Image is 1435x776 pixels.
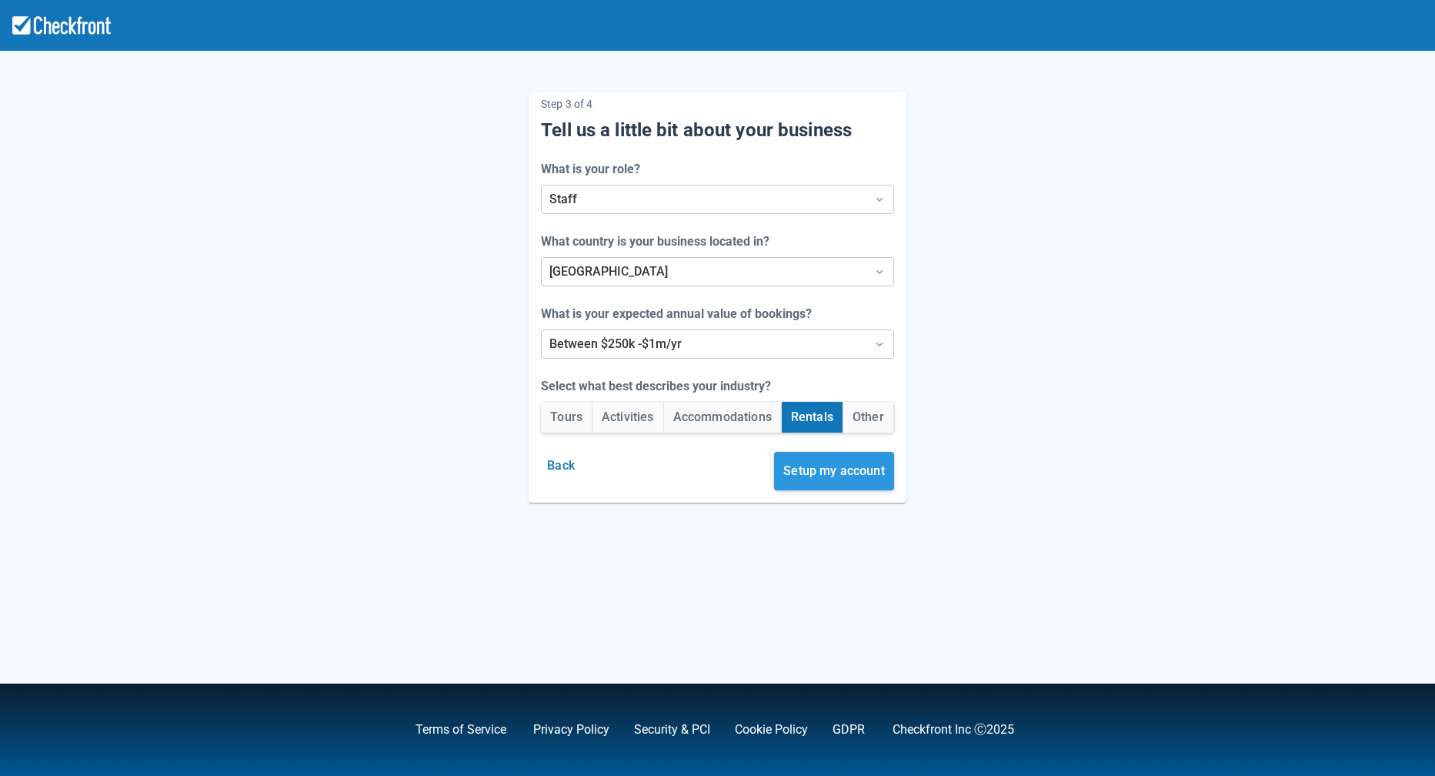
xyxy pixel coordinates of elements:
[415,722,506,737] a: Terms of Service
[774,452,894,490] button: Setup my account
[782,402,843,433] button: Rentals
[893,722,1014,737] a: Checkfront Inc Ⓒ2025
[664,402,781,433] button: Accommodations
[391,721,509,739] div: ,
[1214,610,1435,776] iframe: Chat Widget
[872,192,887,207] span: Dropdown icon
[735,722,808,737] a: Cookie Policy
[843,402,893,433] button: Other
[541,452,581,480] button: Back
[634,722,710,737] a: Security & PCI
[541,458,581,473] a: Back
[541,402,592,433] button: Tours
[833,722,865,737] a: GDPR
[541,377,777,396] label: Select what best describes your industry?
[541,92,894,115] p: Step 3 of 4
[541,160,646,179] label: What is your role?
[541,305,818,323] label: What is your expected annual value of bookings?
[872,336,887,352] span: Dropdown icon
[872,264,887,279] span: Dropdown icon
[541,119,894,142] h5: Tell us a little bit about your business
[592,402,663,433] button: Activities
[808,721,868,739] div: .
[541,232,776,251] label: What country is your business located in?
[533,722,609,737] a: Privacy Policy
